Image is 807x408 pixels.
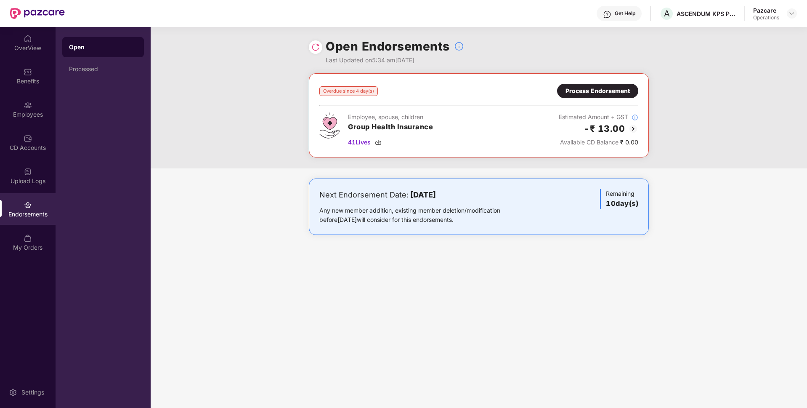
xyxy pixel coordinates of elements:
[326,37,450,56] h1: Open Endorsements
[600,189,638,209] div: Remaining
[9,388,17,397] img: svg+xml;base64,PHN2ZyBpZD0iU2V0dGluZy0yMHgyMCIgeG1sbnM9Imh0dHA6Ly93d3cudzMub3JnLzIwMDAvc3ZnIiB3aW...
[24,201,32,209] img: svg+xml;base64,PHN2ZyBpZD0iRW5kb3JzZW1lbnRzIiB4bWxucz0iaHR0cDovL3d3dy53My5vcmcvMjAwMC9zdmciIHdpZH...
[24,68,32,76] img: svg+xml;base64,PHN2ZyBpZD0iQmVuZWZpdHMiIHhtbG5zPSJodHRwOi8vd3d3LnczLm9yZy8yMDAwL3N2ZyIgd2lkdGg9Ij...
[348,138,371,147] span: 41 Lives
[24,35,32,43] img: svg+xml;base64,PHN2ZyBpZD0iSG9tZSIgeG1sbnM9Imh0dHA6Ly93d3cudzMub3JnLzIwMDAvc3ZnIiB3aWR0aD0iMjAiIG...
[559,138,638,147] div: ₹ 0.00
[319,112,340,139] img: svg+xml;base64,PHN2ZyB4bWxucz0iaHR0cDovL3d3dy53My5vcmcvMjAwMC9zdmciIHdpZHRoPSI0Ny43MTQiIGhlaWdodD...
[319,189,527,201] div: Next Endorsement Date:
[560,139,619,146] span: Available CD Balance
[24,101,32,109] img: svg+xml;base64,PHN2ZyBpZD0iRW1wbG95ZWVzIiB4bWxucz0iaHR0cDovL3d3dy53My5vcmcvMjAwMC9zdmciIHdpZHRoPS...
[69,66,137,72] div: Processed
[10,8,65,19] img: New Pazcare Logo
[19,388,47,397] div: Settings
[753,6,779,14] div: Pazcare
[319,206,527,224] div: Any new member addition, existing member deletion/modification before [DATE] will consider for th...
[375,139,382,146] img: svg+xml;base64,PHN2ZyBpZD0iRG93bmxvYWQtMzJ4MzIiIHhtbG5zPSJodHRwOi8vd3d3LnczLm9yZy8yMDAwL3N2ZyIgd2...
[628,124,638,134] img: svg+xml;base64,PHN2ZyBpZD0iQmFjay0yMHgyMCIgeG1sbnM9Imh0dHA6Ly93d3cudzMub3JnLzIwMDAvc3ZnIiB3aWR0aD...
[559,112,638,122] div: Estimated Amount + GST
[69,43,137,51] div: Open
[24,134,32,143] img: svg+xml;base64,PHN2ZyBpZD0iQ0RfQWNjb3VudHMiIGRhdGEtbmFtZT0iQ0QgQWNjb3VudHMiIHhtbG5zPSJodHRwOi8vd3...
[319,86,378,96] div: Overdue since 4 day(s)
[326,56,464,65] div: Last Updated on 5:34 am[DATE]
[632,114,638,121] img: svg+xml;base64,PHN2ZyBpZD0iSW5mb18tXzMyeDMyIiBkYXRhLW5hbWU9IkluZm8gLSAzMngzMiIgeG1sbnM9Imh0dHA6Ly...
[410,190,436,199] b: [DATE]
[584,122,625,136] h2: -₹ 13.00
[753,14,779,21] div: Operations
[664,8,670,19] span: A
[348,112,433,122] div: Employee, spouse, children
[606,198,638,209] h3: 10 day(s)
[24,168,32,176] img: svg+xml;base64,PHN2ZyBpZD0iVXBsb2FkX0xvZ3MiIGRhdGEtbmFtZT0iVXBsb2FkIExvZ3MiIHhtbG5zPSJodHRwOi8vd3...
[788,10,795,17] img: svg+xml;base64,PHN2ZyBpZD0iRHJvcGRvd24tMzJ4MzIiIHhtbG5zPSJodHRwOi8vd3d3LnczLm9yZy8yMDAwL3N2ZyIgd2...
[454,41,464,51] img: svg+xml;base64,PHN2ZyBpZD0iSW5mb18tXzMyeDMyIiBkYXRhLW5hbWU9IkluZm8gLSAzMngzMiIgeG1sbnM9Imh0dHA6Ly...
[603,10,611,19] img: svg+xml;base64,PHN2ZyBpZD0iSGVscC0zMngzMiIgeG1sbnM9Imh0dHA6Ly93d3cudzMub3JnLzIwMDAvc3ZnIiB3aWR0aD...
[311,43,320,51] img: svg+xml;base64,PHN2ZyBpZD0iUmVsb2FkLTMyeDMyIiB4bWxucz0iaHR0cDovL3d3dy53My5vcmcvMjAwMC9zdmciIHdpZH...
[24,234,32,243] img: svg+xml;base64,PHN2ZyBpZD0iTXlfT3JkZXJzIiBkYXRhLW5hbWU9Ik15IE9yZGVycyIgeG1sbnM9Imh0dHA6Ly93d3cudz...
[677,10,735,18] div: ASCENDUM KPS PRIVATE LIMITED
[348,122,433,133] h3: Group Health Insurance
[615,10,635,17] div: Get Help
[565,86,630,96] div: Process Endorsement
